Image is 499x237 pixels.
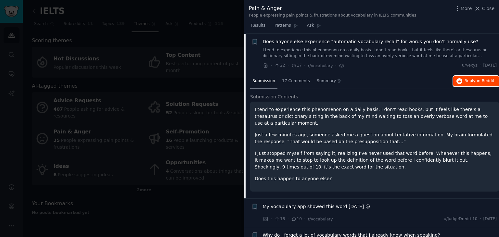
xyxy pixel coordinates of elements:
[275,23,291,29] span: Patterns
[271,62,272,69] span: ·
[288,216,289,222] span: ·
[274,216,285,222] span: 18
[263,47,497,59] a: I tend to experience this phenomenon on a daily basis. I don’t read books, but it feels like ther...
[255,150,494,170] p: I just stopped myself from saying it, realizing I’ve never used that word before. Whenever this h...
[249,20,268,34] a: Results
[444,216,478,222] span: u/JudgeDredd-10
[252,78,275,84] span: Submission
[483,216,497,222] span: [DATE]
[480,63,481,69] span: ·
[249,5,416,13] div: Pain & Anger
[251,23,265,29] span: Results
[462,63,478,69] span: u/Vexyz
[461,5,472,12] span: More
[272,20,300,34] a: Patterns
[291,63,302,69] span: 17
[271,216,272,222] span: ·
[308,64,333,68] span: r/vocabulary
[263,203,370,210] a: My vocabulary app showed this word [DATE] 😒
[483,63,497,69] span: [DATE]
[454,5,472,12] button: More
[307,23,314,29] span: Ask
[480,216,481,222] span: ·
[291,216,302,222] span: 10
[476,79,494,83] span: on Reddit
[249,13,416,19] div: People expressing pain points & frustrations about vocabulary in IELTS communities
[282,78,310,84] span: 17 Comments
[305,20,323,34] a: Ask
[255,106,494,127] p: I tend to experience this phenomenon on a daily basis. I don’t read books, but it feels like ther...
[263,38,479,45] a: Does anyone else experience “automatic vocabulary recall” for words you don’t normally use?
[288,62,289,69] span: ·
[308,217,333,221] span: r/vocabulary
[255,131,494,145] p: Just a few minutes ago, someone asked me a question about tentative information. My brain formula...
[274,63,285,69] span: 22
[335,62,336,69] span: ·
[482,5,494,12] span: Close
[304,216,305,222] span: ·
[250,94,298,100] span: Submission Contents
[465,78,494,84] span: Reply
[453,76,499,86] button: Replyon Reddit
[255,175,494,182] p: Does this happen to anyone else?
[304,62,305,69] span: ·
[474,5,494,12] button: Close
[317,78,336,84] span: Summary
